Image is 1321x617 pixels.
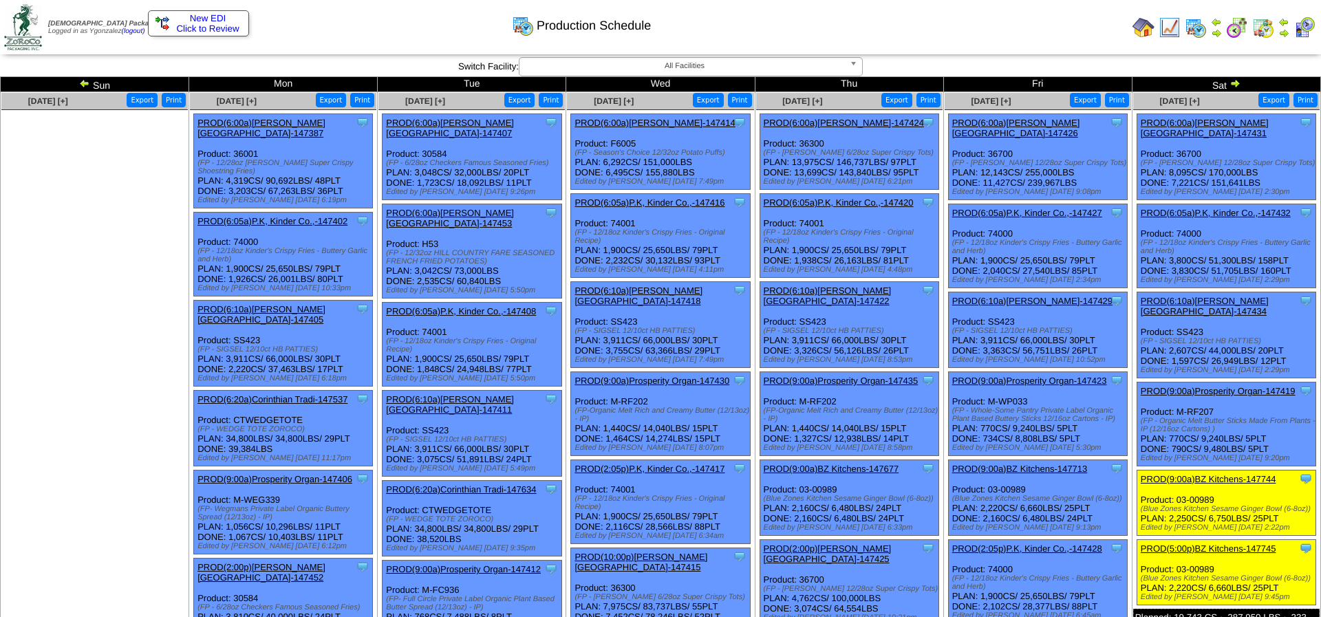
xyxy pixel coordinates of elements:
[386,118,514,138] a: PROD(6:00a)[PERSON_NAME][GEOGRAPHIC_DATA]-147407
[571,114,750,190] div: Product: F6005 PLAN: 6,292CS / 151,000LBS DONE: 6,495CS / 155,880LBS
[733,374,747,387] img: Tooltip
[356,116,369,129] img: Tooltip
[574,376,729,386] a: PROD(9:00a)Prosperity Organ-147430
[574,407,749,423] div: (FP-Organic Melt Rich and Creamy Butter (12/13oz) - IP)
[1110,294,1124,307] img: Tooltip
[574,593,749,601] div: (FP - [PERSON_NAME] 6/28oz Super Crispy Tots)
[921,541,935,555] img: Tooltip
[1110,206,1124,219] img: Tooltip
[1299,206,1313,219] img: Tooltip
[525,58,844,74] span: All Facilities
[948,204,1127,288] div: Product: 74000 PLAN: 1,900CS / 25,650LBS / 79PLT DONE: 2,040CS / 27,540LBS / 85PLT
[539,93,563,107] button: Print
[386,188,561,196] div: Edited by [PERSON_NAME] [DATE] 9:26pm
[1226,17,1248,39] img: calendarblend.gif
[760,282,938,368] div: Product: SS423 PLAN: 3,911CS / 66,000LBS / 30PLT DONE: 3,326CS / 56,126LBS / 26PLT
[764,149,938,157] div: (FP - [PERSON_NAME] 6/28oz Super Crispy Tots)
[194,301,373,387] div: Product: SS423 PLAN: 3,911CS / 66,000LBS / 30PLT DONE: 2,220CS / 37,463LBS / 17PLT
[1,77,189,92] td: Sun
[1110,541,1124,555] img: Tooltip
[1211,17,1222,28] img: arrowleft.gif
[952,239,1127,255] div: (FP - 12/18oz Kinder's Crispy Fries - Buttery Garlic and Herb)
[1293,17,1315,39] img: calendarcustomer.gif
[574,356,749,364] div: Edited by [PERSON_NAME] [DATE] 7:49pm
[574,464,724,474] a: PROD(2:05p)P.K, Kinder Co.,-147417
[728,93,752,107] button: Print
[571,194,750,278] div: Product: 74001 PLAN: 1,900CS / 25,650LBS / 79PLT DONE: 2,232CS / 30,132LBS / 93PLT
[197,159,372,175] div: (FP - 12/28oz [PERSON_NAME] Super Crispy Shoestring Fries)
[760,372,938,456] div: Product: M-RF202 PLAN: 1,440CS / 14,040LBS / 15PLT DONE: 1,327CS / 12,938LBS / 14PLT
[693,93,724,107] button: Export
[194,470,373,554] div: Product: M-WEG339 PLAN: 1,056CS / 10,296LBS / 11PLT DONE: 1,067CS / 10,403LBS / 11PLT
[952,276,1127,284] div: Edited by [PERSON_NAME] [DATE] 2:34pm
[386,435,561,444] div: (FP - SIGSEL 12/10ct HB PATTIES)
[1137,114,1315,200] div: Product: 36700 PLAN: 8,095CS / 170,000LBS DONE: 7,221CS / 151,641LBS
[1229,78,1241,89] img: arrowright.gif
[1141,276,1315,284] div: Edited by [PERSON_NAME] [DATE] 2:29pm
[197,284,372,292] div: Edited by [PERSON_NAME] [DATE] 10:33pm
[1141,239,1315,255] div: (FP - 12/18oz Kinder's Crispy Fries - Buttery Garlic and Herb)
[952,159,1127,167] div: (FP - [PERSON_NAME] 12/28oz Super Crispy Tots)
[386,286,561,294] div: Edited by [PERSON_NAME] [DATE] 5:50pm
[378,77,566,92] td: Tue
[197,196,372,204] div: Edited by [PERSON_NAME] [DATE] 6:19pm
[194,114,373,208] div: Product: 36001 PLAN: 4,319CS / 90,692LBS / 48PLT DONE: 3,203CS / 67,263LBS / 36PLT
[1258,93,1289,107] button: Export
[386,484,536,495] a: PROD(6:20a)Corinthian Tradi-147634
[764,495,938,503] div: (Blue Zones Kitchen Sesame Ginger Bowl (6-8oz))
[1185,17,1207,39] img: calendarprod.gif
[1137,292,1315,378] div: Product: SS423 PLAN: 2,607CS / 44,000LBS / 20PLT DONE: 1,597CS / 26,949LBS / 12PLT
[544,206,558,219] img: Tooltip
[197,542,372,550] div: Edited by [PERSON_NAME] [DATE] 6:12pm
[197,345,372,354] div: (FP - SIGSEL 12/10ct HB PATTIES)
[733,550,747,563] img: Tooltip
[28,96,68,106] span: [DATE] [+]
[921,195,935,209] img: Tooltip
[948,460,1127,536] div: Product: 03-00989 PLAN: 2,220CS / 6,660LBS / 25PLT DONE: 2,160CS / 6,480LBS / 24PLT
[386,337,561,354] div: (FP - 12/18oz Kinder's Crispy Fries - Original Recipe)
[952,495,1127,503] div: (Blue Zones Kitchen Sesame Ginger Bowl (6-8oz))
[594,96,634,106] a: [DATE] [+]
[386,515,561,523] div: (FP - WEDGE TOTE ZOROCO)
[948,372,1127,456] div: Product: M-WP033 PLAN: 770CS / 9,240LBS / 5PLT DONE: 734CS / 8,808LBS / 5PLT
[733,195,747,209] img: Tooltip
[1137,382,1315,466] div: Product: M-RF207 PLAN: 770CS / 9,240LBS / 5PLT DONE: 790CS / 9,480LBS / 5PLT
[764,444,938,452] div: Edited by [PERSON_NAME] [DATE] 8:58pm
[217,96,257,106] a: [DATE] [+]
[386,564,541,574] a: PROD(9:00a)Prosperity Organ-147412
[4,4,42,50] img: zoroco-logo-small.webp
[574,327,749,335] div: (FP - SIGSEL 12/10ct HB PATTIES)
[971,96,1011,106] a: [DATE] [+]
[356,214,369,228] img: Tooltip
[1137,540,1315,605] div: Product: 03-00989 PLAN: 2,220CS / 6,660LBS / 25PLT
[760,114,938,190] div: Product: 36300 PLAN: 13,975CS / 146,737LBS / 97PLT DONE: 13,699CS / 143,840LBS / 95PLT
[48,20,163,28] span: [DEMOGRAPHIC_DATA] Packaging
[79,78,90,89] img: arrowleft.gif
[162,93,186,107] button: Print
[952,208,1102,218] a: PROD(6:05a)P.K, Kinder Co.,-147427
[383,481,561,556] div: Product: CTWEDGETOTE PLAN: 34,800LBS / 34,800LBS / 29PLT DONE: 38,520LBS
[1141,417,1315,433] div: (FP - Organic Melt Butter Sticks Made From Plants - IP (12/16oz Cartons) )
[386,394,514,415] a: PROD(6:10a)[PERSON_NAME][GEOGRAPHIC_DATA]-147411
[504,93,535,107] button: Export
[197,603,372,611] div: (FP - 6/28oz Checkers Famous Seasoned Fries)
[1141,366,1315,374] div: Edited by [PERSON_NAME] [DATE] 2:29pm
[386,208,514,228] a: PROD(6:00a)[PERSON_NAME][GEOGRAPHIC_DATA]-147453
[952,356,1127,364] div: Edited by [PERSON_NAME] [DATE] 10:52pm
[197,474,352,484] a: PROD(9:00a)Prosperity Organ-147406
[764,118,924,128] a: PROD(6:00a)[PERSON_NAME]-147424
[544,392,558,406] img: Tooltip
[405,96,445,106] a: [DATE] [+]
[155,13,241,34] a: New EDI Click to Review
[948,292,1127,368] div: Product: SS423 PLAN: 3,911CS / 66,000LBS / 30PLT DONE: 3,363CS / 56,751LBS / 26PLT
[574,197,724,208] a: PROD(6:05a)P.K, Kinder Co.,-147416
[194,213,373,296] div: Product: 74000 PLAN: 1,900CS / 25,650LBS / 79PLT DONE: 1,926CS / 26,001LBS / 80PLT
[48,20,163,35] span: Logged in as Ygonzalez
[1105,93,1129,107] button: Print
[1141,208,1291,218] a: PROD(6:05a)P.K, Kinder Co.,-147432
[952,444,1127,452] div: Edited by [PERSON_NAME] [DATE] 5:30pm
[574,149,749,157] div: (FP - Season's Choice 12/32oz Potato Puffs)
[127,93,158,107] button: Export
[1299,472,1313,486] img: Tooltip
